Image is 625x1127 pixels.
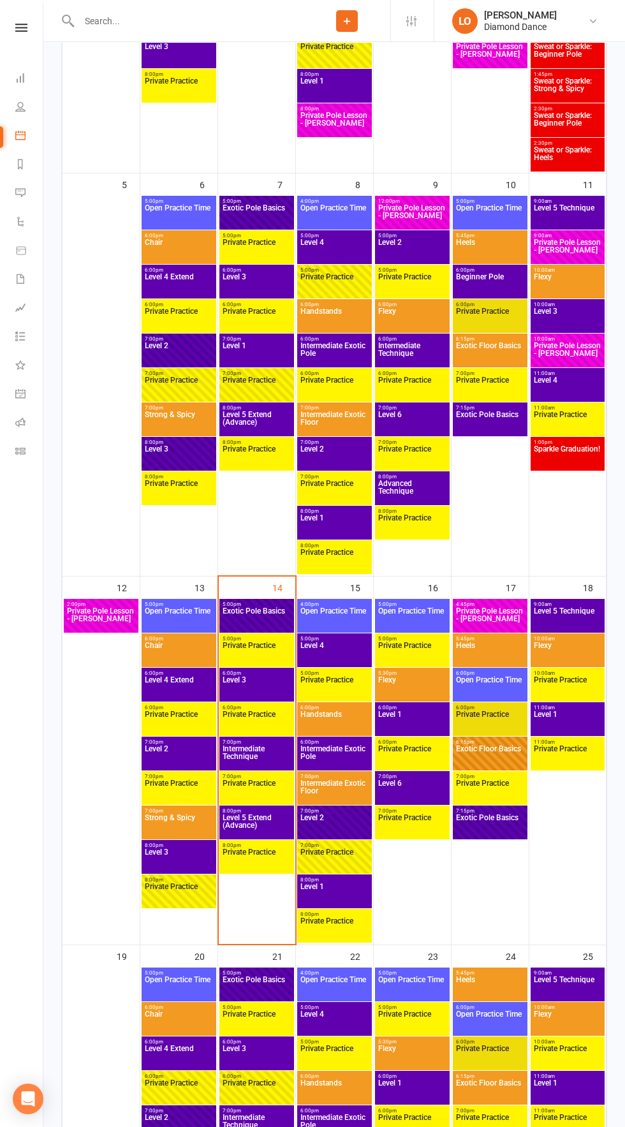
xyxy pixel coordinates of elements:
span: 7:00pm [144,336,214,342]
span: Level 2 [300,814,369,837]
span: Open Practice Time [378,976,447,999]
span: Intermediate Exotic Floor [300,779,369,802]
span: Level 2 [144,342,214,365]
span: 7:00pm [300,843,369,848]
span: 8:00pm [222,439,291,445]
span: Private Practice [144,1079,214,1102]
span: 7:00pm [300,405,369,411]
span: 6:00pm [222,1073,291,1079]
span: Private Practice [378,514,447,537]
span: Sweat or Sparkle: Beginner Pole [533,112,602,135]
span: Private Pole Lesson - [PERSON_NAME] [300,112,369,135]
span: Handstands [300,711,369,733]
span: Private Practice [222,848,291,871]
span: Private Practice [533,1045,602,1068]
span: 8:00pm [300,911,369,917]
span: Private Practice [144,711,214,733]
span: Chair [144,1010,214,1033]
span: Private Practice [378,273,447,296]
span: 5:00pm [222,1005,291,1010]
span: Intermediate Exotic Floor [300,411,369,434]
span: Private Practice [222,1079,291,1102]
span: 10:00am [533,636,602,642]
span: Exotic Pole Basics [222,204,291,227]
span: 5:45pm [455,970,525,976]
span: 7:00pm [222,739,291,745]
span: 10:00am [533,302,602,307]
span: 7:00pm [378,405,447,411]
span: Level 2 [378,239,447,261]
span: 4:00pm [300,601,369,607]
span: Level 5 Technique [533,204,602,227]
a: Roll call kiosk mode [15,409,44,438]
span: 5:00pm [144,970,214,976]
span: Level 3 [533,307,602,330]
span: Exotic Pole Basics [455,814,525,837]
span: 5:00pm [144,601,214,607]
div: 7 [277,173,295,195]
div: 6 [200,173,217,195]
span: 6:00pm [300,739,369,745]
span: 5:00pm [144,198,214,204]
span: Open Practice Time [300,976,369,999]
a: Calendar [15,122,44,151]
span: Open Practice Time [300,607,369,630]
span: 6:00pm [144,233,214,239]
div: 18 [583,577,606,598]
span: Private Practice [378,814,447,837]
span: 7:00pm [455,774,525,779]
span: Level 1 [378,1079,447,1102]
div: 10 [506,173,529,195]
a: What's New [15,352,44,381]
span: 6:00pm [144,705,214,711]
span: 5:00pm [222,601,291,607]
span: Open Practice Time [455,204,525,227]
span: 9:00am [533,198,602,204]
div: 25 [583,945,606,966]
span: Private Pole Lesson - [PERSON_NAME] [455,43,525,66]
span: Level 1 [378,711,447,733]
span: Private Practice [300,43,369,66]
span: 6:00pm [300,302,369,307]
span: 2:30pm [533,140,602,146]
span: 9:00am [533,233,602,239]
span: 6:00pm [300,1073,369,1079]
a: General attendance kiosk mode [15,381,44,409]
span: Private Practice [378,745,447,768]
span: Private Practice [144,77,214,100]
span: 5:00pm [378,636,447,642]
span: Open Practice Time [455,676,525,699]
span: Level 3 [144,848,214,871]
span: Flexy [378,1045,447,1068]
span: Strong & Spicy [144,411,214,434]
span: Private Practice [378,642,447,665]
span: 5:00pm [222,198,291,204]
a: Product Sales [15,237,44,266]
span: 7:15pm [455,808,525,814]
span: Level 4 [300,239,369,261]
span: 8:00pm [378,474,447,480]
span: Intermediate Exotic Pole [300,342,369,365]
span: 7:00pm [378,439,447,445]
span: 11:00am [533,1073,602,1079]
span: 11:00am [533,371,602,376]
span: 6:00pm [378,739,447,745]
span: Private Practice [222,307,291,330]
span: Private Practice [455,779,525,802]
span: Intermediate Technique [378,342,447,365]
span: 6:00pm [144,1073,214,1079]
span: 7:00pm [455,371,525,376]
span: Advanced Technique [378,480,447,503]
span: Private Practice [300,480,369,503]
span: Level 3 [222,1045,291,1068]
span: Level 4 Extend [144,273,214,296]
span: 7:00pm [222,774,291,779]
span: 6:15pm [455,1073,525,1079]
span: Private Practice [300,1045,369,1068]
span: 6:00pm [222,1039,291,1045]
span: 8:00pm [222,843,291,848]
span: 8:00pm [378,508,447,514]
span: 2:30pm [533,106,602,112]
span: Level 4 [533,376,602,399]
span: 7:00pm [222,371,291,376]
